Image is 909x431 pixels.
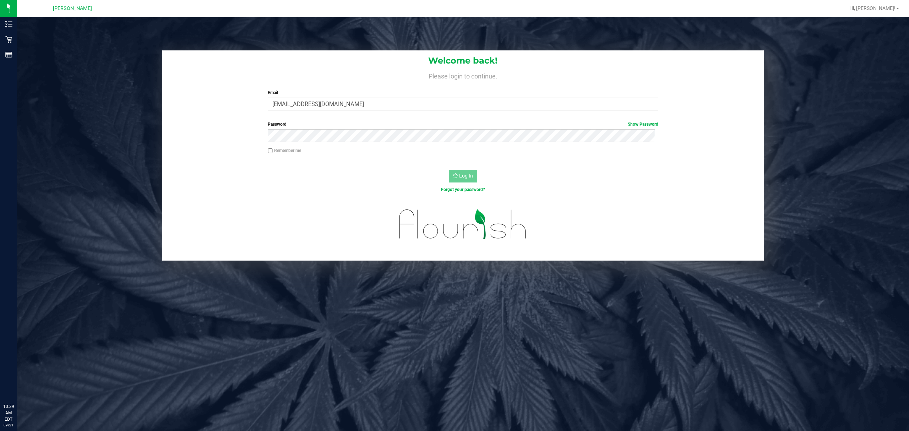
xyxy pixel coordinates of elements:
[628,122,658,127] a: Show Password
[268,147,301,154] label: Remember me
[162,71,764,80] h4: Please login to continue.
[162,56,764,65] h1: Welcome back!
[449,170,477,182] button: Log In
[388,200,538,249] img: flourish_logo.svg
[3,403,14,422] p: 10:39 AM EDT
[268,89,658,96] label: Email
[268,122,287,127] span: Password
[849,5,896,11] span: Hi, [PERSON_NAME]!
[5,36,12,43] inline-svg: Retail
[5,51,12,58] inline-svg: Reports
[5,21,12,28] inline-svg: Inventory
[441,187,485,192] a: Forgot your password?
[53,5,92,11] span: [PERSON_NAME]
[459,173,473,179] span: Log In
[3,422,14,428] p: 09/21
[268,148,273,153] input: Remember me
